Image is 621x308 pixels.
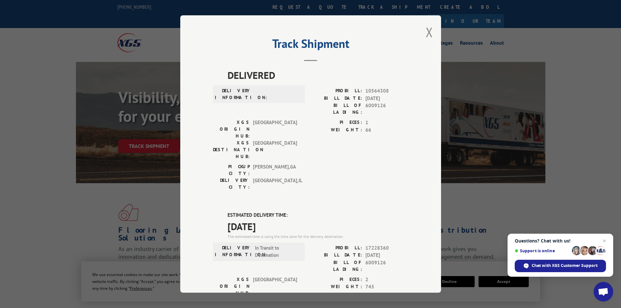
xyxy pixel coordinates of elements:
label: DELIVERY INFORMATION: [215,244,252,259]
span: Chat with XGS Customer Support [532,263,598,269]
span: Chat with XGS Customer Support [515,260,606,272]
span: 1 [365,119,408,126]
span: 17228360 [365,244,408,252]
span: [DATE] [365,252,408,259]
span: 10564308 [365,87,408,95]
label: XGS DESTINATION HUB: [213,139,250,160]
label: BILL OF LADING: [311,259,362,273]
label: PIECES: [311,119,362,126]
label: XGS ORIGIN HUB: [213,119,250,139]
label: XGS ORIGIN HUB: [213,276,250,297]
label: PROBILL: [311,87,362,95]
span: 2 [365,276,408,284]
span: [PERSON_NAME] , GA [253,163,297,177]
span: 66 [365,126,408,134]
button: Close modal [426,23,433,41]
span: In Transit to Destination [255,244,299,259]
label: WEIGHT: [311,283,362,291]
label: DELIVERY INFORMATION: [215,87,252,101]
span: [DATE] [365,95,408,102]
label: PROBILL: [311,244,362,252]
label: ESTIMATED DELIVERY TIME: [228,212,408,219]
span: 6009126 [365,102,408,116]
label: WEIGHT: [311,126,362,134]
span: 745 [365,283,408,291]
label: PICKUP CITY: [213,163,250,177]
span: [GEOGRAPHIC_DATA] [253,276,297,297]
span: [DATE] [228,219,408,234]
span: [GEOGRAPHIC_DATA] [253,139,297,160]
span: DELIVERED [228,68,408,82]
label: BILL OF LADING: [311,102,362,116]
div: The estimated time is using the time zone for the delivery destination. [228,234,408,240]
h2: Track Shipment [213,39,408,51]
label: PIECES: [311,276,362,284]
span: [GEOGRAPHIC_DATA] , IL [253,177,297,191]
span: Questions? Chat with us! [515,238,606,243]
span: 6009126 [365,259,408,273]
span: [GEOGRAPHIC_DATA] [253,119,297,139]
label: DELIVERY CITY: [213,177,250,191]
label: BILL DATE: [311,252,362,259]
label: BILL DATE: [311,95,362,102]
span: Support is online [515,248,569,253]
a: Open chat [594,282,613,301]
